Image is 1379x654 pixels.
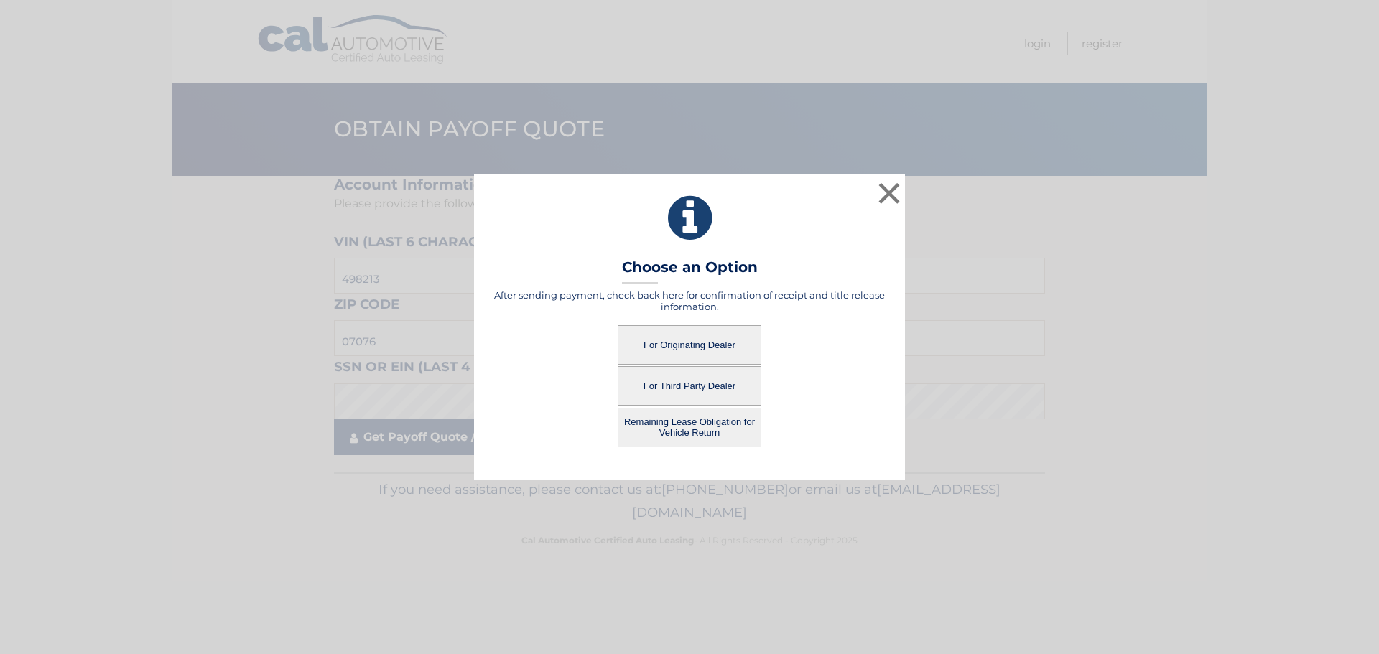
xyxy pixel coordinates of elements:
h3: Choose an Option [622,258,758,284]
button: For Third Party Dealer [618,366,761,406]
button: For Originating Dealer [618,325,761,365]
button: Remaining Lease Obligation for Vehicle Return [618,408,761,447]
button: × [875,179,904,207]
h5: After sending payment, check back here for confirmation of receipt and title release information. [492,289,887,312]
